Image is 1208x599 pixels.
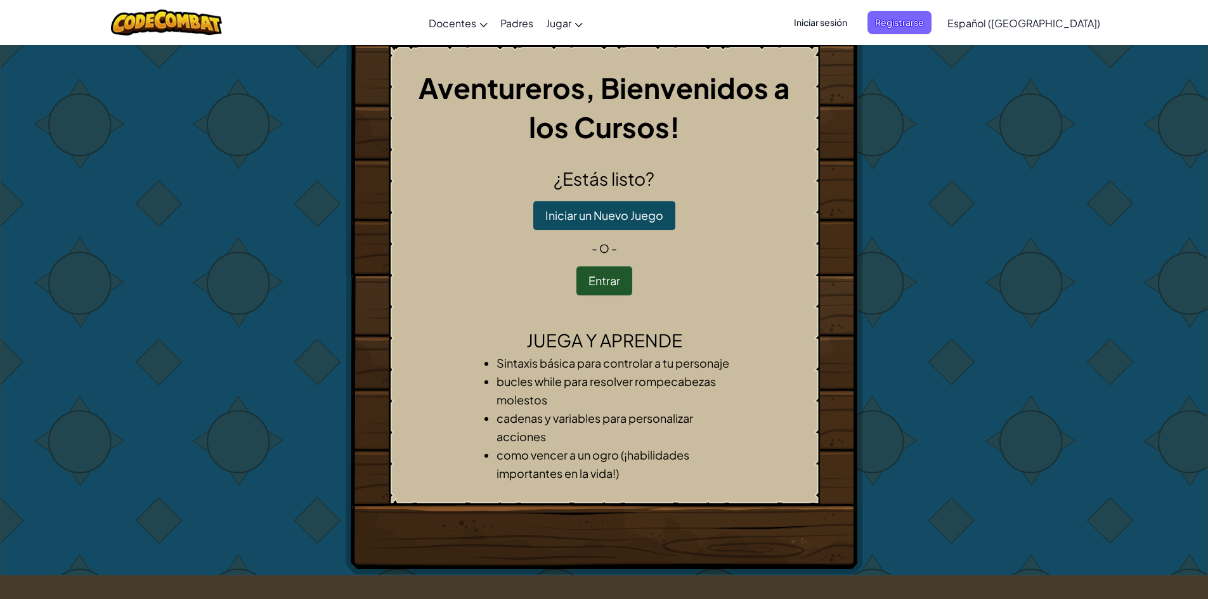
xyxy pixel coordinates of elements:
[399,68,809,146] h1: Aventureros, Bienvenidos a los Cursos!
[497,409,737,446] li: cadenas y variables para personalizar acciones
[867,11,932,34] button: Registrarse
[497,372,737,409] li: bucles while para resolver rompecabezas molestos
[947,16,1100,30] span: Español ([GEOGRAPHIC_DATA])
[540,6,589,40] a: Jugar
[592,241,599,255] span: -
[609,241,617,255] span: -
[941,6,1107,40] a: Español ([GEOGRAPHIC_DATA])
[497,354,737,372] li: Sintaxis básica para controlar a tu personaje
[494,6,540,40] a: Padres
[533,201,675,230] button: Iniciar un Nuevo Juego
[399,165,809,192] h2: ¿Estás listo?
[429,16,476,30] span: Docentes
[546,16,571,30] span: Jugar
[399,327,809,354] h2: Juega y Aprende
[422,6,494,40] a: Docentes
[599,241,609,255] span: o
[576,266,632,295] button: Entrar
[497,446,737,482] li: como vencer a un ogro (¡habilidades importantes en la vida!)
[786,11,855,34] button: Iniciar sesión
[111,10,222,35] img: CodeCombat logo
